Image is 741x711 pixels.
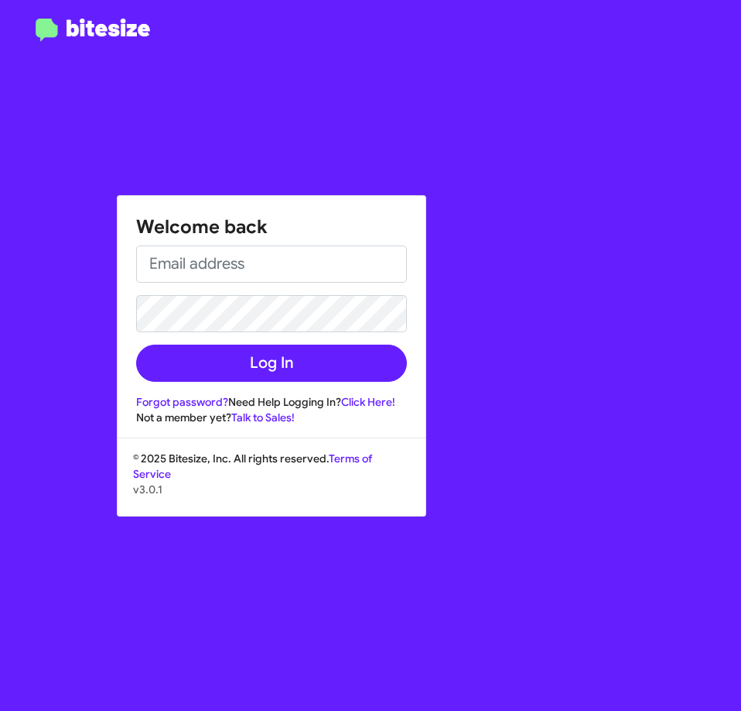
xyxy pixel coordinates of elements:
[118,451,425,516] div: © 2025 Bitesize, Inc. All rights reserved.
[133,452,372,481] a: Terms of Service
[341,395,395,409] a: Click Here!
[133,482,410,497] p: v3.0.1
[136,394,407,410] div: Need Help Logging In?
[136,246,407,283] input: Email address
[136,395,228,409] a: Forgot password?
[231,410,295,424] a: Talk to Sales!
[136,410,407,425] div: Not a member yet?
[136,345,407,382] button: Log In
[136,215,407,239] h1: Welcome back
